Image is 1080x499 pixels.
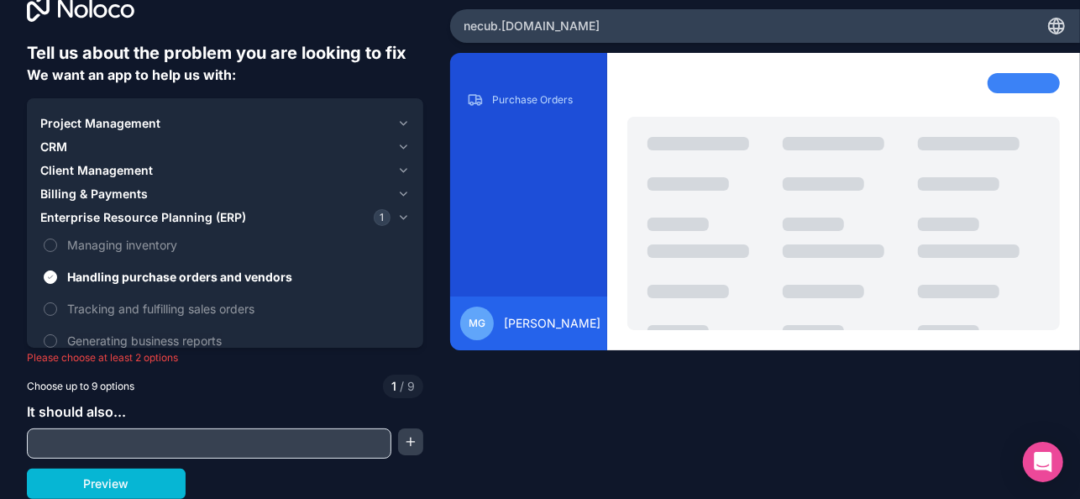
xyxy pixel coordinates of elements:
span: It should also... [27,403,126,420]
button: Billing & Payments [40,182,410,206]
button: Project Management [40,112,410,135]
span: Tracking and fulfilling sales orders [67,300,406,318]
span: Project Management [40,115,160,132]
h6: Tell us about the problem you are looking to fix [27,41,423,65]
div: scrollable content [464,87,595,283]
span: We want an app to help us with: [27,66,236,83]
span: [PERSON_NAME] [504,315,600,332]
span: 1 [374,209,391,226]
span: Handling purchase orders and vendors [67,268,406,286]
span: MG [469,317,485,330]
button: Preview [27,469,186,499]
span: Managing inventory [67,236,406,254]
button: Managing inventory [44,239,57,252]
span: 9 [396,378,415,395]
button: Generating business reports [44,334,57,348]
span: Choose up to 9 options [27,379,134,394]
span: necub .[DOMAIN_NAME] [464,18,600,34]
p: Please choose at least 2 options [27,351,423,365]
button: Tracking and fulfilling sales orders [44,302,57,316]
p: Purchase Orders [492,93,591,107]
button: Enterprise Resource Planning (ERP)1 [40,206,410,229]
span: CRM [40,139,67,155]
button: Handling purchase orders and vendors [44,271,57,284]
button: Client Management [40,159,410,182]
div: Enterprise Resource Planning (ERP)1 [40,229,410,356]
span: 1 [391,378,396,395]
span: / [400,379,404,393]
span: Billing & Payments [40,186,148,202]
span: Client Management [40,162,153,179]
button: CRM [40,135,410,159]
span: Enterprise Resource Planning (ERP) [40,209,246,226]
div: Open Intercom Messenger [1023,442,1063,482]
span: Generating business reports [67,332,406,349]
